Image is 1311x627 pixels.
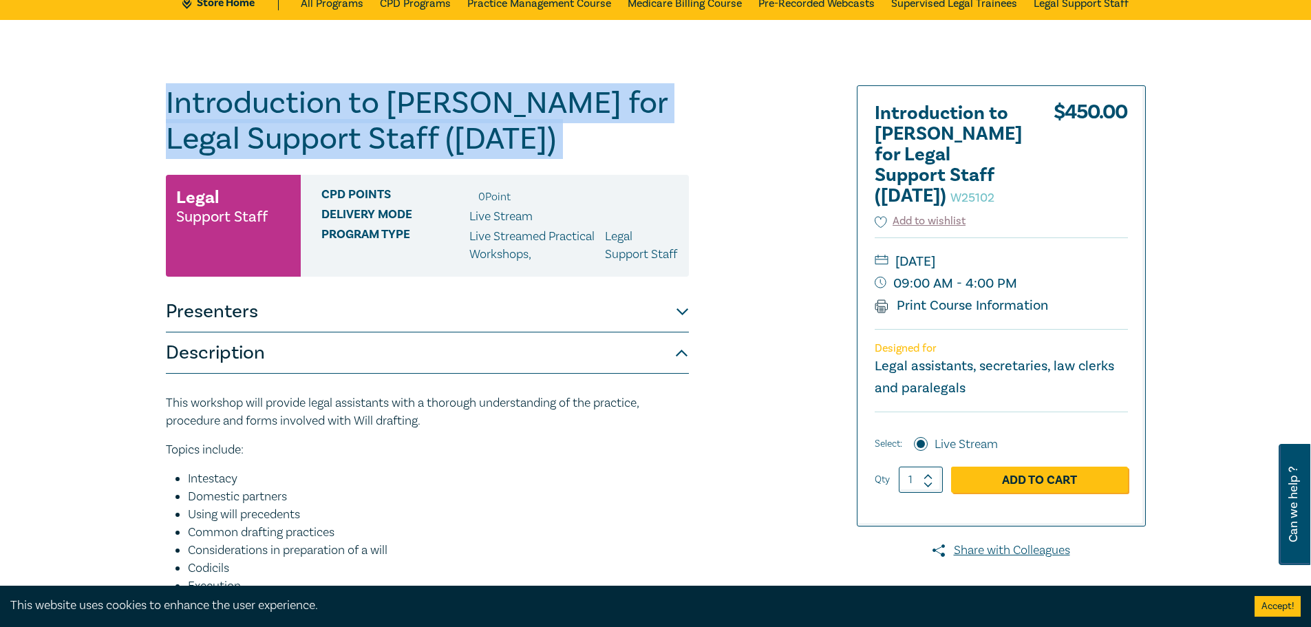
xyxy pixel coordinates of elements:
div: $ 450.00 [1054,103,1128,213]
p: This workshop will provide legal assistants with a thorough understanding of the practice, proced... [166,394,689,430]
li: Considerations in preparation of a will [188,542,689,560]
button: Accept cookies [1255,596,1301,617]
li: 0 Point [478,188,511,206]
a: Share with Colleagues [857,542,1146,560]
h3: Legal [176,185,219,210]
small: 09:00 AM - 4:00 PM [875,273,1128,295]
button: Presenters [166,291,689,332]
label: Qty [875,472,890,487]
p: Designed for [875,342,1128,355]
a: Print Course Information [875,297,1049,315]
div: This website uses cookies to enhance the user experience. [10,597,1234,615]
li: Using will precedents [188,506,689,524]
span: Can we help ? [1287,452,1300,557]
h1: Introduction to [PERSON_NAME] for Legal Support Staff ([DATE]) [166,85,689,157]
small: Legal assistants, secretaries, law clerks and paralegals [875,357,1114,397]
p: Topics include: [166,441,689,459]
li: Intestacy [188,470,689,488]
button: Add to wishlist [875,213,966,229]
small: [DATE] [875,251,1128,273]
span: CPD Points [321,188,469,206]
span: Delivery Mode [321,208,469,226]
small: Support Staff [176,210,268,224]
span: Program type [321,228,469,264]
li: Execution [188,577,689,595]
li: Common drafting practices [188,524,689,542]
input: 1 [899,467,943,493]
span: Select: [875,436,902,451]
span: Live Stream [469,209,533,224]
p: Live Streamed Practical Workshops , [469,228,605,264]
p: Legal Support Staff [605,228,679,264]
small: W25102 [950,190,994,206]
button: Description [166,332,689,374]
li: Domestic partners [188,488,689,506]
li: Codicils [188,560,689,577]
a: Add to Cart [951,467,1128,493]
label: Live Stream [935,436,998,454]
h2: Introduction to [PERSON_NAME] for Legal Support Staff ([DATE]) [875,103,1026,206]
